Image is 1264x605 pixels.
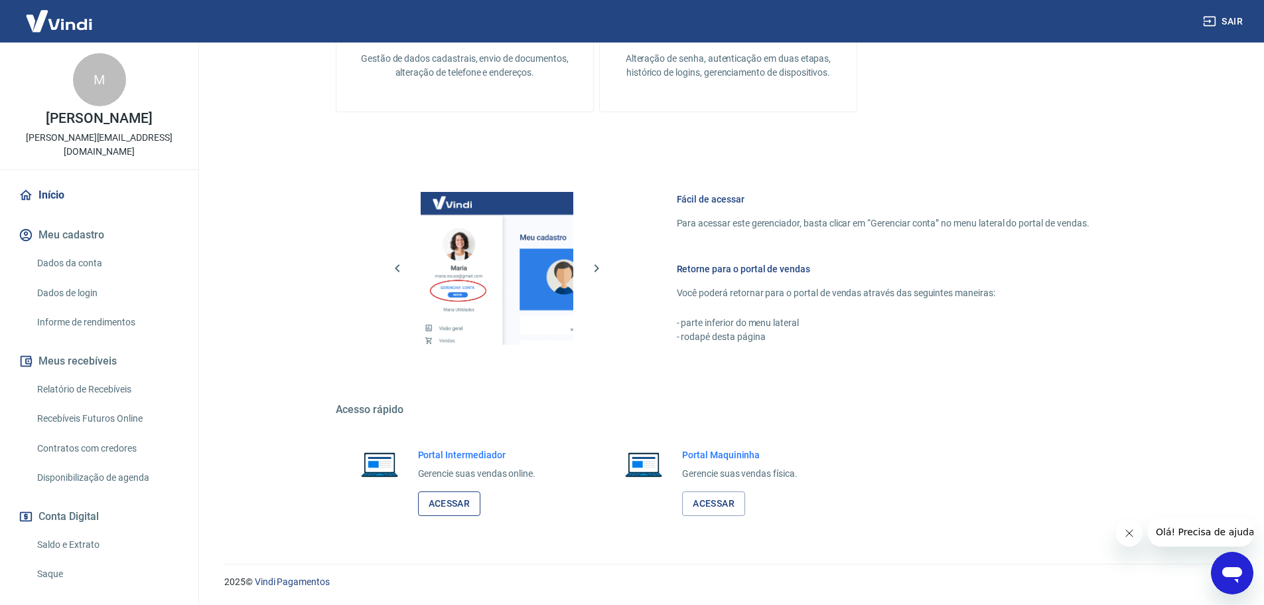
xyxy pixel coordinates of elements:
a: Informe de rendimentos [32,309,182,336]
a: Início [16,181,182,210]
span: Olá! Precisa de ajuda? [8,9,111,20]
p: [PERSON_NAME] [46,112,152,126]
button: Sair [1200,9,1248,34]
iframe: Fechar mensagem [1116,520,1143,547]
p: Gestão de dados cadastrais, envio de documentos, alteração de telefone e endereços. [358,52,572,80]
a: Recebíveis Futuros Online [32,405,182,432]
iframe: Mensagem da empresa [1148,517,1253,547]
p: Para acessar este gerenciador, basta clicar em “Gerenciar conta” no menu lateral do portal de ven... [677,216,1089,230]
h6: Fácil de acessar [677,193,1089,206]
h6: Portal Maquininha [682,448,798,462]
a: Saldo e Extrato [32,531,182,559]
button: Meus recebíveis [16,347,182,376]
p: Gerencie suas vendas física. [682,467,798,481]
h6: Portal Intermediador [418,448,536,462]
div: M [73,53,126,106]
button: Conta Digital [16,502,182,531]
a: Relatório de Recebíveis [32,376,182,403]
p: 2025 © [224,575,1232,589]
button: Meu cadastro [16,220,182,250]
a: Saque [32,561,182,588]
iframe: Botão para abrir a janela de mensagens [1211,552,1253,594]
p: - rodapé desta página [677,330,1089,344]
p: Você poderá retornar para o portal de vendas através das seguintes maneiras: [677,286,1089,300]
p: [PERSON_NAME][EMAIL_ADDRESS][DOMAIN_NAME] [11,131,188,159]
h6: Retorne para o portal de vendas [677,262,1089,276]
a: Acessar [418,491,481,516]
p: - parte inferior do menu lateral [677,316,1089,330]
a: Disponibilização de agenda [32,464,182,491]
p: Alteração de senha, autenticação em duas etapas, histórico de logins, gerenciamento de dispositivos. [621,52,835,80]
a: Contratos com credores [32,435,182,462]
a: Dados da conta [32,250,182,277]
a: Acessar [682,491,745,516]
a: Vindi Pagamentos [255,576,330,587]
img: Imagem de um notebook aberto [352,448,407,480]
a: Dados de login [32,280,182,307]
img: Vindi [16,1,102,41]
img: Imagem de um notebook aberto [616,448,671,480]
p: Gerencie suas vendas online. [418,467,536,481]
img: Imagem da dashboard mostrando o botão de gerenciar conta na sidebar no lado esquerdo [421,192,573,345]
h5: Acesso rápido [336,403,1121,416]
